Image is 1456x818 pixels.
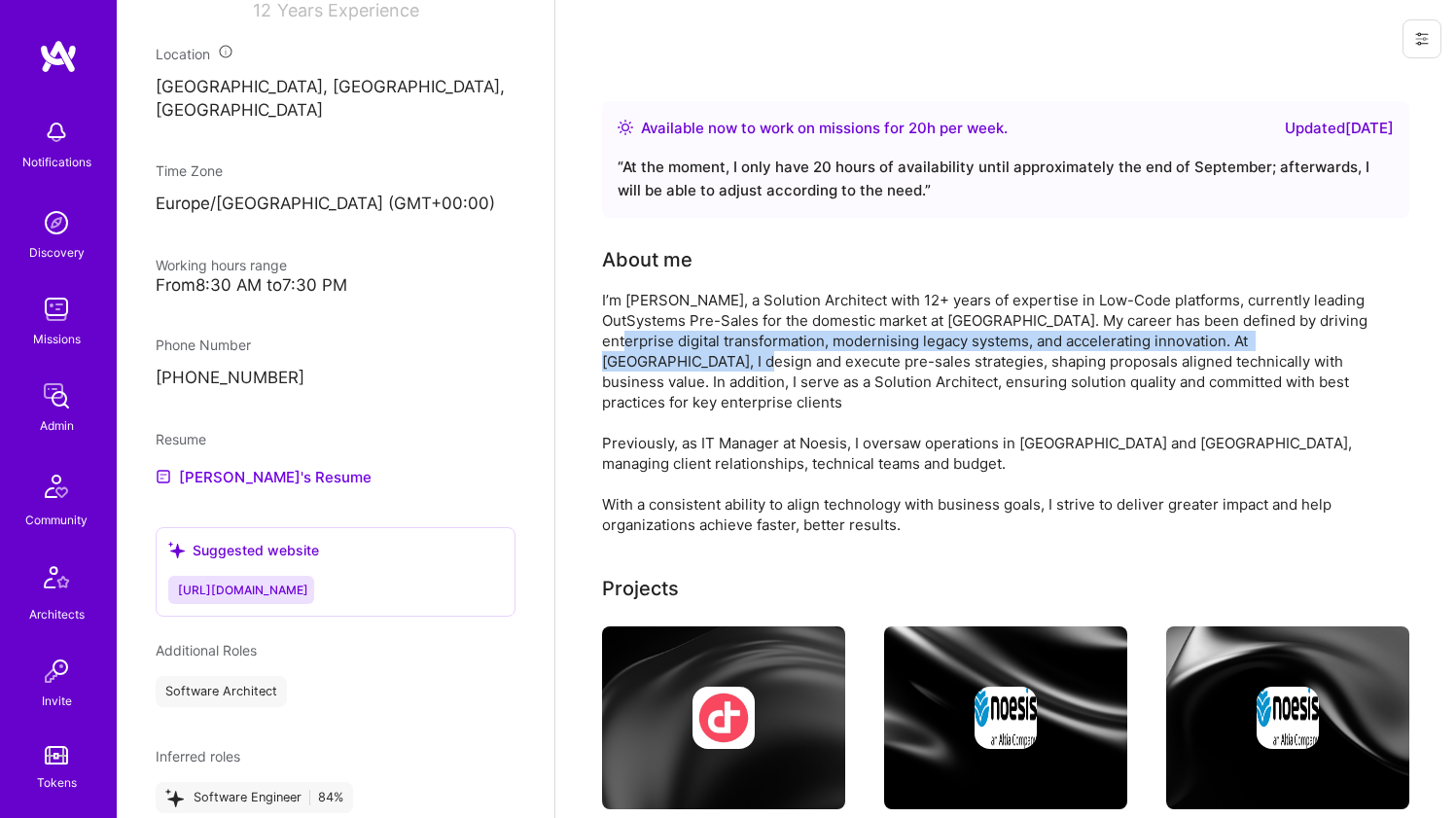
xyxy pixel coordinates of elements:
[156,257,287,273] span: Working hours range
[602,245,692,274] div: About me
[884,626,1127,809] img: cover
[156,676,287,707] div: Software Architect
[618,120,633,135] img: Availability
[602,574,679,603] div: Projects
[39,39,78,74] img: logo
[178,583,308,597] span: [URL][DOMAIN_NAME]
[156,469,171,484] img: Resume
[29,604,85,624] div: Architects
[692,687,755,749] img: Company logo
[908,119,927,137] span: 20
[156,76,515,123] p: [GEOGRAPHIC_DATA], [GEOGRAPHIC_DATA], [GEOGRAPHIC_DATA]
[1285,117,1394,140] div: Updated [DATE]
[37,113,76,152] img: bell
[37,203,76,242] img: discovery
[37,772,77,793] div: Tokens
[156,44,515,64] div: Location
[40,415,74,436] div: Admin
[37,376,76,415] img: admin teamwork
[25,510,88,530] div: Community
[165,788,184,806] i: icon StarsPurple
[29,242,85,263] div: Discovery
[602,290,1380,535] div: I’m [PERSON_NAME], a Solution Architect with 12+ years of expertise in Low-Code platforms, curren...
[618,156,1394,202] div: “ At the moment, I only have 20 hours of availability until approximately the end of September; a...
[641,117,1008,140] div: Available now to work on missions for h per week .
[156,367,515,390] p: [PHONE_NUMBER]
[33,329,81,349] div: Missions
[156,337,251,353] span: Phone Number
[33,463,80,510] img: Community
[602,626,845,809] img: cover
[156,748,240,765] span: Inferred roles
[37,290,76,329] img: teamwork
[22,152,91,172] div: Notifications
[156,465,372,488] a: [PERSON_NAME]'s Resume
[156,642,257,658] span: Additional Roles
[1166,626,1409,809] img: cover
[168,542,185,558] i: icon SuggestedTeams
[1257,687,1319,749] img: Company logo
[156,162,223,179] span: Time Zone
[42,691,72,711] div: Invite
[975,687,1037,749] img: Company logo
[168,540,319,560] div: Suggested website
[156,431,206,447] span: Resume
[37,652,76,691] img: Invite
[33,557,80,604] img: Architects
[45,746,68,765] img: tokens
[156,193,515,216] p: Europe/[GEOGRAPHIC_DATA] (GMT+00:00 )
[156,782,353,813] div: Software Engineer 84%
[156,275,515,296] div: From 8:30 AM to 7:30 PM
